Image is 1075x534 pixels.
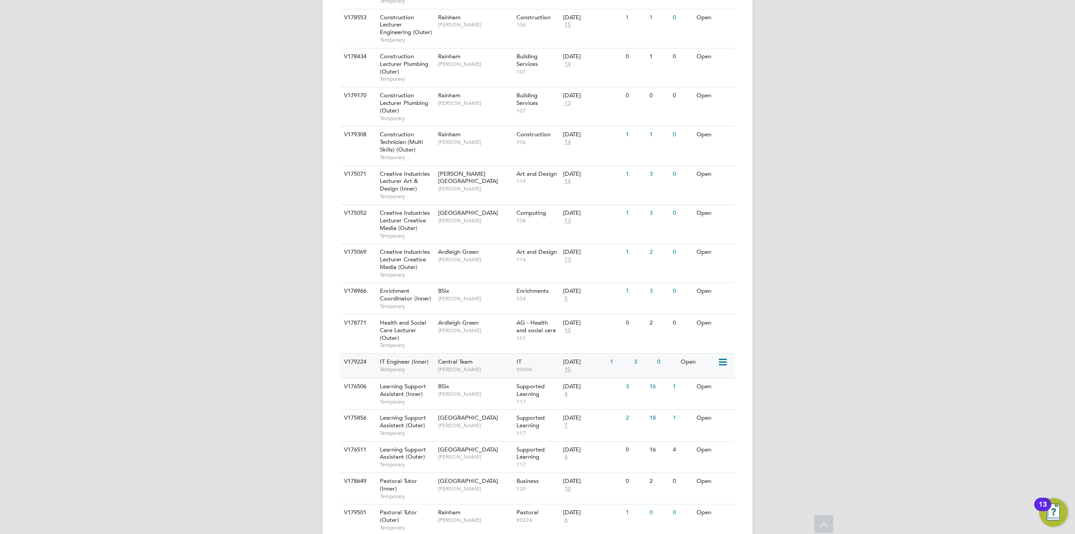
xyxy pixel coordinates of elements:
div: 16 [647,442,671,458]
span: Pastoral Tutor (Inner) [380,477,417,492]
div: 1 [623,126,647,143]
span: [PERSON_NAME] [438,295,512,302]
span: IT Engineer (Inner) [380,358,429,365]
span: 90224 [516,517,559,524]
span: Supported Learning [516,414,545,429]
div: 1 [647,9,671,26]
div: V179501 [342,504,373,521]
span: Learning Support Assistant (Outer) [380,446,426,461]
div: [DATE] [563,248,621,256]
span: [PERSON_NAME] [438,453,512,460]
div: 1 [647,126,671,143]
div: V176506 [342,378,373,395]
div: 0 [647,87,671,104]
div: 2 [623,410,647,426]
div: 0 [671,87,694,104]
div: 0 [671,205,694,221]
div: 1 [647,48,671,65]
div: [DATE] [563,446,621,454]
div: 0 [671,166,694,182]
div: 13 [1039,504,1047,516]
div: Open [694,504,733,521]
span: BSix [438,382,449,390]
span: Ardleigh Green [438,248,478,256]
span: Rainham [438,52,460,60]
span: Creative Industries Lecturer Art & Design (Inner) [380,170,430,193]
span: [PERSON_NAME][GEOGRAPHIC_DATA] [438,170,498,185]
div: V178553 [342,9,373,26]
div: Open [694,283,733,300]
span: Enrichments [516,287,549,295]
div: [DATE] [563,478,621,485]
div: 2 [647,315,671,331]
div: Open [694,244,733,260]
span: 15 [563,21,572,29]
div: [DATE] [563,319,621,327]
span: Business [516,477,539,485]
span: Temporary [380,193,434,200]
div: 1 [623,166,647,182]
span: Temporary [380,461,434,468]
span: Temporary [380,493,434,500]
span: Rainham [438,13,460,21]
div: 18 [647,410,671,426]
span: 7 [563,422,569,430]
span: Learning Support Assistant (Inner) [380,382,426,398]
span: [GEOGRAPHIC_DATA] [438,209,498,217]
div: [DATE] [563,209,621,217]
div: 0 [671,48,694,65]
span: 114 [516,256,559,263]
span: [PERSON_NAME] [438,139,512,146]
span: Temporary [380,342,434,349]
span: Temporary [380,303,434,310]
div: [DATE] [563,92,621,100]
span: Pastoral Tutor (Outer) [380,508,417,524]
div: 2 [647,244,671,260]
div: 1 [671,378,694,395]
span: [PERSON_NAME] [438,256,512,263]
div: Open [694,166,733,182]
div: 0 [655,354,678,370]
div: Open [679,354,718,370]
span: Construction Lecturer Engineering (Outer) [380,13,432,36]
div: Open [694,410,733,426]
div: V175071 [342,166,373,182]
span: Temporary [380,398,434,405]
div: 16 [647,378,671,395]
div: 2 [647,473,671,490]
div: 1 [623,504,647,521]
div: Open [694,87,733,104]
span: Art and Design [516,170,557,178]
span: [PERSON_NAME] [438,422,512,429]
span: Temporary [380,75,434,82]
span: Ardleigh Green [438,319,478,326]
div: 0 [647,504,671,521]
div: V178649 [342,473,373,490]
div: 0 [623,473,647,490]
span: Temporary [380,524,434,531]
span: 6 [563,453,569,461]
div: [DATE] [563,383,621,391]
span: Construction [516,13,550,21]
div: V175069 [342,244,373,260]
span: [PERSON_NAME] [438,21,512,28]
div: [DATE] [563,14,621,22]
div: Open [694,315,733,331]
span: Creative Industries Lecturer Creative Media (Outer) [380,209,430,232]
div: 1 [623,283,647,300]
span: [PERSON_NAME] [438,100,512,107]
div: [DATE] [563,170,621,178]
span: 117 [516,430,559,437]
div: Open [694,473,733,490]
div: Open [694,9,733,26]
div: V178434 [342,48,373,65]
span: Supported Learning [516,382,545,398]
span: [GEOGRAPHIC_DATA] [438,414,498,421]
span: Building Services [516,52,538,68]
div: [DATE] [563,287,621,295]
div: [DATE] [563,414,621,422]
span: Temporary [380,430,434,437]
span: 107 [516,68,559,75]
div: V175052 [342,205,373,221]
div: 0 [671,126,694,143]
